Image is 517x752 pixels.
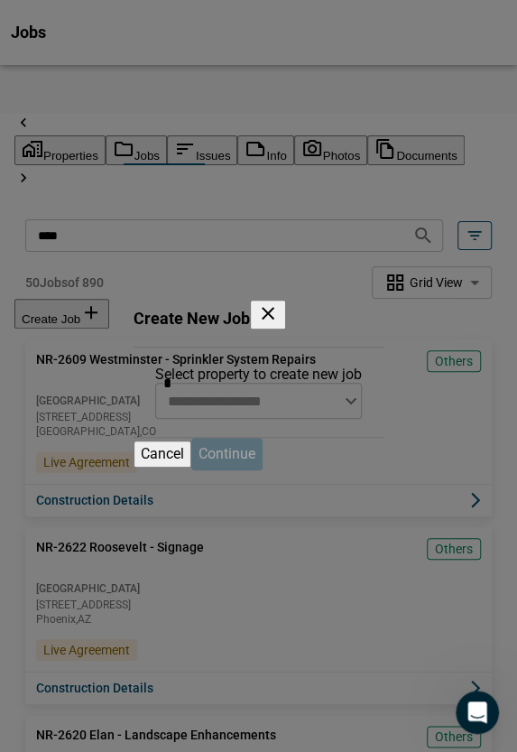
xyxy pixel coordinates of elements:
[134,309,250,328] span: Create New Job
[456,691,499,734] iframe: Intercom live chat
[198,443,255,465] p: Continue
[155,366,362,383] span: Select property to create new job
[141,443,184,465] p: Cancel
[191,438,263,470] button: Continue
[338,388,364,413] button: Open
[134,441,191,468] button: Cancel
